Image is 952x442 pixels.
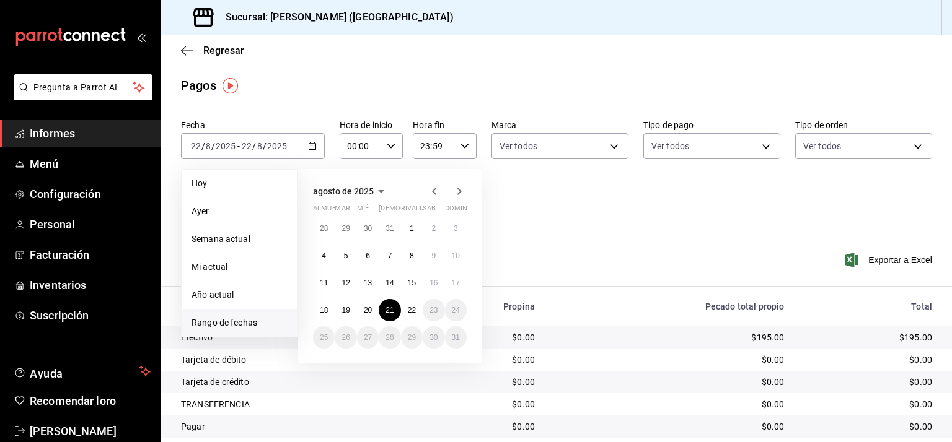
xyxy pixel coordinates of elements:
font: Fecha [181,120,205,130]
input: -- [257,141,263,151]
font: 28 [320,224,328,233]
font: $0.00 [909,355,932,365]
font: 17 [452,279,460,287]
font: Hoy [192,178,207,188]
font: Ayer [192,206,209,216]
font: / [211,141,215,151]
font: rivalizar [401,204,435,212]
button: 20 de agosto de 2025 [357,299,379,321]
font: dominio [445,204,475,212]
button: 7 de agosto de 2025 [379,245,400,267]
font: $195.00 [751,332,784,342]
font: $0.00 [512,355,535,365]
button: agosto de 2025 [313,184,389,199]
font: Ver todos [803,141,841,151]
button: 14 de agosto de 2025 [379,272,400,294]
abbr: 24 de agosto de 2025 [452,306,460,314]
font: $0.00 [512,332,535,342]
font: $0.00 [762,355,785,365]
button: 16 de agosto de 2025 [423,272,444,294]
font: Regresar [203,45,244,56]
font: 6 [366,251,370,260]
font: 11 [320,279,328,287]
font: Total [911,301,932,311]
font: Personal [30,218,75,231]
input: -- [241,141,252,151]
font: 3 [454,224,458,233]
font: Exportar a Excel [868,255,932,265]
button: 10 de agosto de 2025 [445,245,467,267]
input: -- [205,141,211,151]
font: 30 [364,224,372,233]
font: $0.00 [762,399,785,409]
button: 30 de agosto de 2025 [423,326,444,349]
font: almuerzo [313,204,350,212]
abbr: 19 de agosto de 2025 [342,306,350,314]
font: 18 [320,306,328,314]
font: 12 [342,279,350,287]
font: 4 [322,251,326,260]
font: Inventarios [30,279,86,292]
abbr: sábado [423,204,436,217]
button: abrir_cajón_menú [136,32,146,42]
abbr: 31 de julio de 2025 [386,224,394,233]
font: Sucursal: [PERSON_NAME] ([GEOGRAPHIC_DATA]) [226,11,454,23]
font: 8 [410,251,414,260]
button: 23 de agosto de 2025 [423,299,444,321]
abbr: 25 de agosto de 2025 [320,333,328,342]
font: 16 [430,279,438,287]
button: 31 de julio de 2025 [379,217,400,240]
font: Año actual [192,290,234,300]
font: Recomendar loro [30,394,116,407]
button: 11 de agosto de 2025 [313,272,335,294]
font: [PERSON_NAME] [30,425,117,438]
font: $0.00 [512,399,535,409]
font: 7 [388,251,392,260]
font: Propina [503,301,535,311]
font: Menú [30,157,59,170]
font: agosto de 2025 [313,186,374,196]
button: 15 de agosto de 2025 [401,272,423,294]
img: Marcador de información sobre herramientas [223,78,238,93]
abbr: 7 de agosto de 2025 [388,251,392,260]
font: 30 [430,333,438,342]
button: Pregunta a Parrot AI [14,74,152,100]
button: 3 de agosto de 2025 [445,217,467,240]
button: 2 de agosto de 2025 [423,217,444,240]
button: 24 de agosto de 2025 [445,299,467,321]
font: Hora de inicio [340,120,393,130]
abbr: martes [335,204,350,217]
abbr: miércoles [357,204,369,217]
font: 24 [452,306,460,314]
font: Tarjeta de crédito [181,377,249,387]
font: Facturación [30,248,89,261]
font: $0.00 [909,399,932,409]
font: $195.00 [899,332,932,342]
button: 13 de agosto de 2025 [357,272,379,294]
font: $0.00 [909,377,932,387]
font: [DEMOGRAPHIC_DATA] [379,204,452,212]
button: 4 de agosto de 2025 [313,245,335,267]
font: 15 [408,279,416,287]
abbr: 30 de agosto de 2025 [430,333,438,342]
font: $0.00 [909,422,932,431]
button: 26 de agosto de 2025 [335,326,356,349]
button: 28 de agosto de 2025 [379,326,400,349]
font: Pregunta a Parrot AI [33,82,118,92]
abbr: jueves [379,204,452,217]
font: Suscripción [30,309,89,322]
font: 27 [364,333,372,342]
button: 25 de agosto de 2025 [313,326,335,349]
font: Ayuda [30,367,63,380]
button: 29 de agosto de 2025 [401,326,423,349]
abbr: domingo [445,204,475,217]
font: Tarjeta de débito [181,355,247,365]
button: Regresar [181,45,244,56]
font: Pagar [181,422,205,431]
abbr: 6 de agosto de 2025 [366,251,370,260]
abbr: 10 de agosto de 2025 [452,251,460,260]
font: 29 [408,333,416,342]
button: 17 de agosto de 2025 [445,272,467,294]
abbr: 30 de julio de 2025 [364,224,372,233]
